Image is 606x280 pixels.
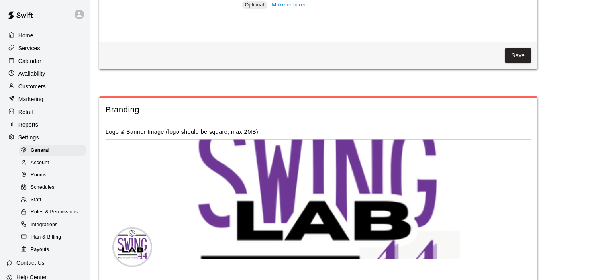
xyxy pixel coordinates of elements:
span: Integrations [31,221,58,229]
a: Retail [6,106,83,118]
p: Availability [18,70,45,78]
div: Schedules [19,182,86,193]
p: Retail [18,108,33,116]
a: General [19,144,90,157]
span: Staff [31,196,41,204]
span: Payouts [31,246,49,254]
a: Marketing [6,93,83,105]
div: Payouts [19,244,86,255]
label: Logo & Banner Image (logo should be square; max 2MB) [106,129,258,135]
div: Roles & Permissions [19,207,86,218]
a: Reports [6,119,83,131]
div: Account [19,157,86,168]
p: Settings [18,133,39,141]
span: Roles & Permissions [31,208,78,216]
a: Availability [6,68,83,80]
a: Services [6,42,83,54]
a: Customers [6,80,83,92]
p: Home [18,31,33,39]
div: Staff [19,194,86,206]
div: Plan & Billing [19,232,86,243]
a: Roles & Permissions [19,206,90,219]
div: Integrations [19,219,86,231]
button: Save [505,48,531,63]
span: Rooms [31,171,47,179]
p: Customers [18,82,46,90]
span: Plan & Billing [31,233,61,241]
a: Staff [19,194,90,206]
span: Account [31,159,49,167]
a: Home [6,29,83,41]
span: General [31,147,50,155]
p: Marketing [18,95,43,103]
p: Reports [18,121,38,129]
a: Calendar [6,55,83,67]
span: Branding [106,104,531,115]
span: Schedules [31,184,55,192]
a: Payouts [19,243,90,256]
a: Settings [6,131,83,143]
a: Integrations [19,219,90,231]
a: Account [19,157,90,169]
p: Calendar [18,57,41,65]
a: Rooms [19,169,90,182]
a: Plan & Billing [19,231,90,243]
div: General [19,145,86,156]
p: Contact Us [16,259,45,267]
a: Schedules [19,182,90,194]
div: Rooms [19,170,86,181]
p: Services [18,44,40,52]
span: Optional [245,2,264,8]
